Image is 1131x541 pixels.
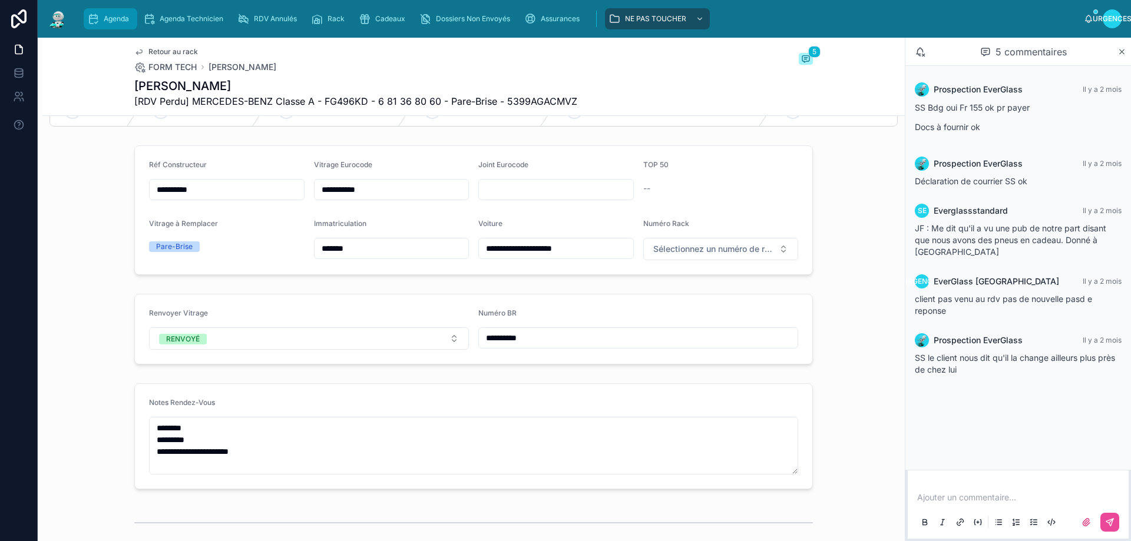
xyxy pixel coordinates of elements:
[1083,336,1122,344] font: Il y a 2 mois
[149,398,215,407] font: Notes Rendez-Vous
[934,158,981,168] font: Prospection
[902,277,941,286] font: Urgences
[416,8,518,29] a: Dossiers Non Envoyés
[148,62,197,72] font: FORM TECH
[541,14,580,24] span: Assurances
[478,160,528,169] font: Joint Eurocode
[478,308,517,317] font: Numéro BR
[625,14,686,24] span: NE PAS TOUCHER
[983,84,1023,94] font: EverGlass
[996,46,1067,58] font: 5 commentaires
[314,160,372,169] font: Vitrage Eurocode
[134,79,231,93] font: [PERSON_NAME]
[156,242,193,251] font: Pare-Brise
[915,176,1027,186] font: Déclaration de courrier SS ok
[812,47,816,56] font: 5
[799,53,813,67] button: 5
[653,244,779,254] font: Sélectionnez un numéro de rack
[605,8,710,29] a: NE PAS TOUCHER
[134,95,577,107] font: [RDV Perdu] MERCEDES-BENZ Classe A - FG496KD - 6 81 36 80 60 - Pare-Brise - 5399AGACMVZ
[149,327,469,350] button: Bouton de sélection
[1083,85,1122,94] font: Il y a 2 mois
[84,8,137,29] a: Agenda
[934,335,981,345] font: Prospection
[934,205,973,215] font: Everglass
[140,8,232,29] a: Agenda Technicien
[915,122,980,132] font: Docs à fournir ok
[643,238,799,260] button: Bouton de sélection
[78,6,1084,32] div: contenu déroulant
[314,219,366,228] font: Immatriculation
[973,205,1008,215] font: standard
[307,8,353,29] a: Rack
[148,47,198,56] font: Retour au rack
[104,14,129,24] span: Agenda
[918,206,927,215] font: SE
[47,9,68,28] img: Logo de l'application
[934,84,981,94] font: Prospection
[1083,277,1122,286] font: Il y a 2 mois
[915,294,1092,316] font: client pas venu au rdv pas de nouvelle pasd e reponse
[209,61,276,73] a: [PERSON_NAME]
[355,8,414,29] a: Cadeaux
[160,14,223,24] span: Agenda Technicien
[328,14,345,24] span: Rack
[915,353,1115,374] font: SS le client nous dit qu'il la change ailleurs plus près de chez lui
[436,14,510,24] span: Dossiers Non Envoyés
[915,102,1030,112] font: SS Bdg oui Fr 155 ok pr payer
[375,14,405,24] span: Cadeaux
[209,62,276,72] font: [PERSON_NAME]
[149,219,218,228] font: Vitrage à Remplacer
[915,223,1106,257] font: JF : Me dit qu'il a vu une pub de notre part disant que nous avons des pneus en cadeau. Donné à [...
[643,219,689,228] font: Numéro Rack
[975,276,1059,286] font: [GEOGRAPHIC_DATA]
[1083,159,1122,168] font: Il y a 2 mois
[1083,206,1122,215] font: Il y a 2 mois
[643,183,650,193] font: --
[521,8,588,29] a: Assurances
[149,308,208,317] font: Renvoyer Vitrage
[983,335,1023,345] font: EverGlass
[134,47,198,57] a: Retour au rack
[983,158,1023,168] font: EverGlass
[134,61,197,73] a: FORM TECH
[934,276,973,286] font: EverGlass
[643,160,669,169] font: TOP 50
[149,160,207,169] font: Réf Constructeur
[478,219,502,228] font: Voiture
[254,14,297,24] span: RDV Annulés
[234,8,305,29] a: RDV Annulés
[166,334,200,343] font: RENVOYÉ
